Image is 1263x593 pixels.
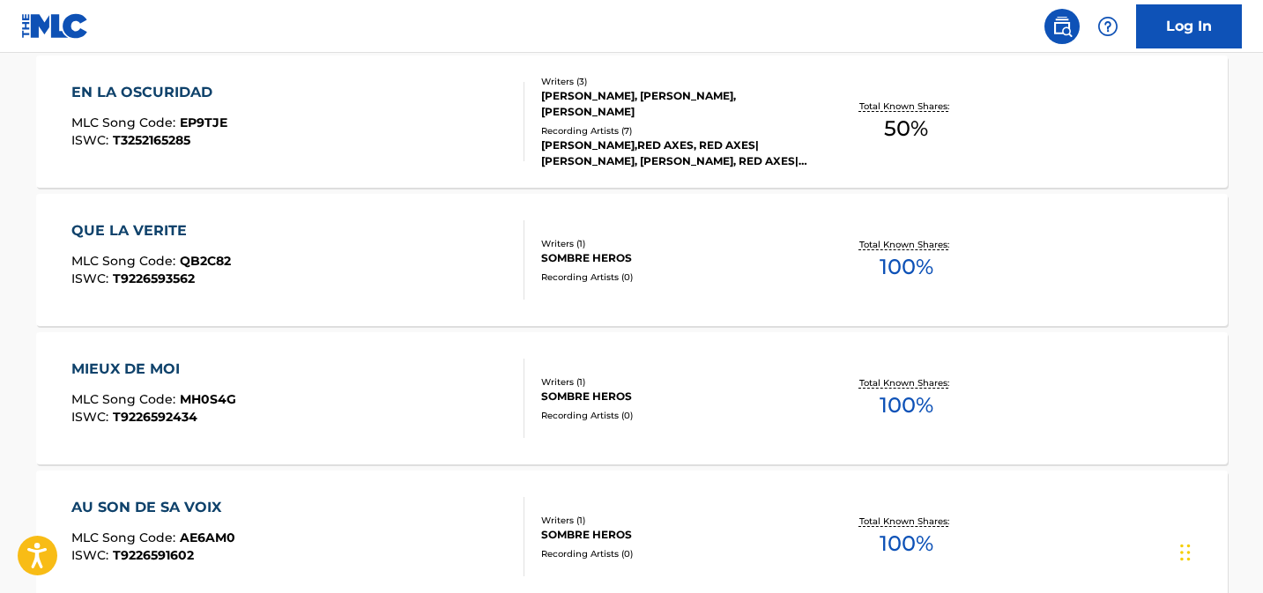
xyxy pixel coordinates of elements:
img: help [1097,16,1118,37]
span: MLC Song Code : [71,530,180,545]
div: AU SON DE SA VOIX [71,497,235,518]
a: Log In [1136,4,1242,48]
div: [PERSON_NAME], [PERSON_NAME], [PERSON_NAME] [541,88,807,120]
span: 100 % [880,528,933,560]
div: [PERSON_NAME],RED AXES, RED AXES|[PERSON_NAME], [PERSON_NAME], RED AXES|[PERSON_NAME], [PERSON_NA... [541,137,807,169]
span: 100 % [880,251,933,283]
p: Total Known Shares: [859,238,954,251]
span: T9226591602 [113,547,194,563]
div: Recording Artists ( 7 ) [541,124,807,137]
div: Recording Artists ( 0 ) [541,409,807,422]
div: Drag [1180,526,1191,579]
div: SOMBRE HEROS [541,389,807,404]
div: Writers ( 1 ) [541,237,807,250]
span: MLC Song Code : [71,115,180,130]
span: T9226592434 [113,409,197,425]
a: EN LA OSCURIDADMLC Song Code:EP9TJEISWC:T3252165285Writers (3)[PERSON_NAME], [PERSON_NAME], [PERS... [36,56,1228,188]
div: Writers ( 1 ) [541,514,807,527]
div: Writers ( 1 ) [541,375,807,389]
div: Writers ( 3 ) [541,75,807,88]
span: MH0S4G [180,391,236,407]
span: EP9TJE [180,115,227,130]
div: Recording Artists ( 0 ) [541,547,807,560]
span: 50 % [884,113,928,145]
iframe: Chat Widget [1175,508,1263,593]
span: ISWC : [71,409,113,425]
img: search [1051,16,1073,37]
a: QUE LA VERITEMLC Song Code:QB2C82ISWC:T9226593562Writers (1)SOMBRE HEROSRecording Artists (0)Tota... [36,194,1228,326]
div: EN LA OSCURIDAD [71,82,227,103]
div: SOMBRE HEROS [541,527,807,543]
span: MLC Song Code : [71,253,180,269]
span: QB2C82 [180,253,231,269]
span: ISWC : [71,547,113,563]
img: MLC Logo [21,13,89,39]
span: AE6AM0 [180,530,235,545]
div: MIEUX DE MOI [71,359,236,380]
div: Recording Artists ( 0 ) [541,271,807,284]
span: ISWC : [71,271,113,286]
div: SOMBRE HEROS [541,250,807,266]
p: Total Known Shares: [859,100,954,113]
span: T9226593562 [113,271,195,286]
span: ISWC : [71,132,113,148]
span: T3252165285 [113,132,190,148]
span: 100 % [880,389,933,421]
span: MLC Song Code : [71,391,180,407]
p: Total Known Shares: [859,376,954,389]
a: Public Search [1044,9,1080,44]
p: Total Known Shares: [859,515,954,528]
a: MIEUX DE MOIMLC Song Code:MH0S4GISWC:T9226592434Writers (1)SOMBRE HEROSRecording Artists (0)Total... [36,332,1228,464]
div: QUE LA VERITE [71,220,231,241]
div: Help [1090,9,1126,44]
